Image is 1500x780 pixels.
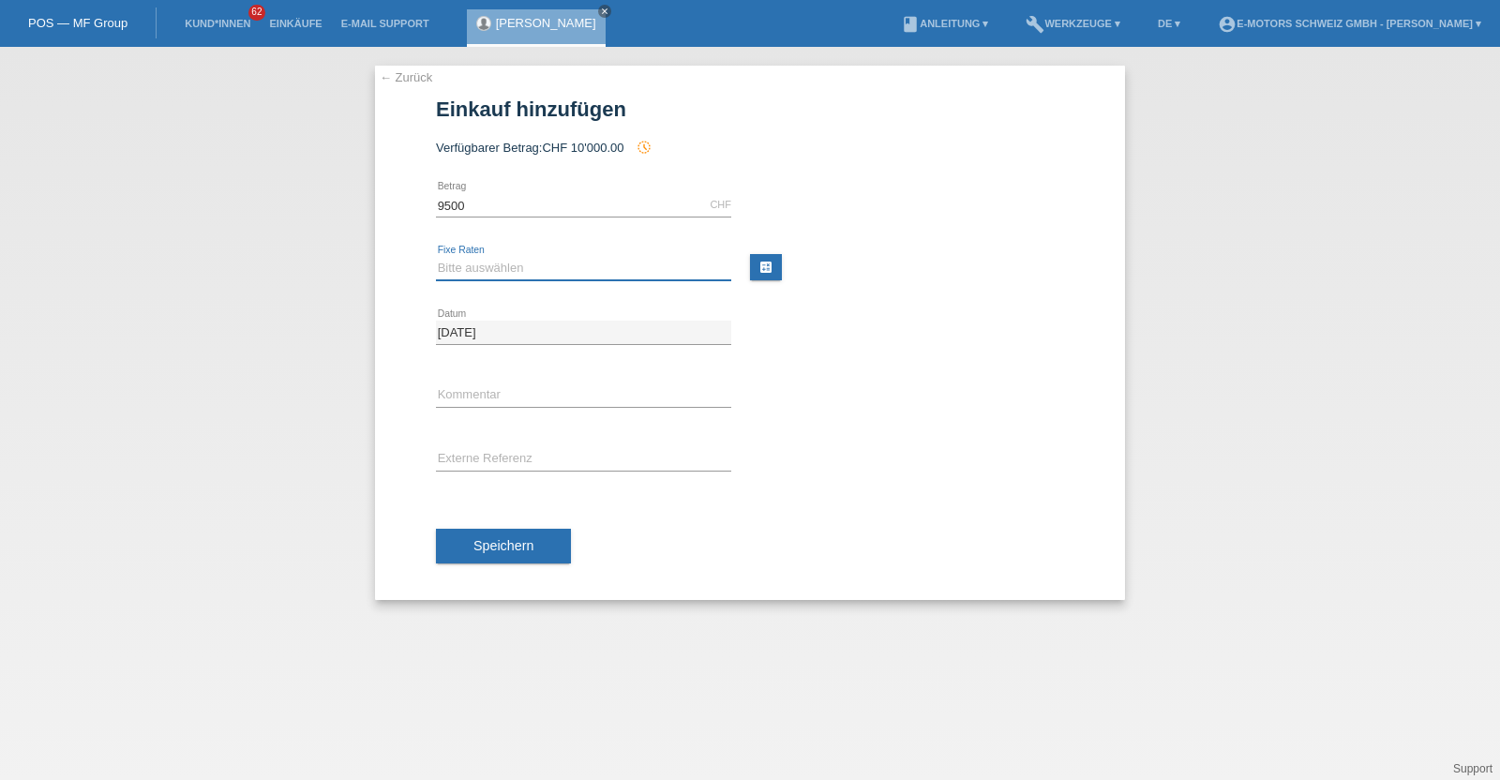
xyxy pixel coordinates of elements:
[710,199,731,210] div: CHF
[1148,18,1190,29] a: DE ▾
[542,141,623,155] span: CHF 10'000.00
[1453,762,1492,775] a: Support
[436,529,571,564] button: Speichern
[28,16,127,30] a: POS — MF Group
[1026,15,1044,34] i: build
[637,140,652,155] i: history_toggle_off
[473,538,533,553] span: Speichern
[758,260,773,275] i: calculate
[436,140,1064,155] div: Verfügbarer Betrag:
[436,97,1064,121] h1: Einkauf hinzufügen
[496,16,596,30] a: [PERSON_NAME]
[248,5,265,21] span: 62
[1016,18,1130,29] a: buildWerkzeuge ▾
[627,141,652,155] span: Seit der Autorisierung wurde ein Einkauf hinzugefügt, welcher eine zukünftige Autorisierung und d...
[1218,15,1237,34] i: account_circle
[1208,18,1491,29] a: account_circleE-Motors Schweiz GmbH - [PERSON_NAME] ▾
[175,18,260,29] a: Kund*innen
[380,70,432,84] a: ← Zurück
[332,18,439,29] a: E-Mail Support
[892,18,997,29] a: bookAnleitung ▾
[598,5,611,18] a: close
[260,18,331,29] a: Einkäufe
[750,254,782,280] a: calculate
[600,7,609,16] i: close
[901,15,920,34] i: book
